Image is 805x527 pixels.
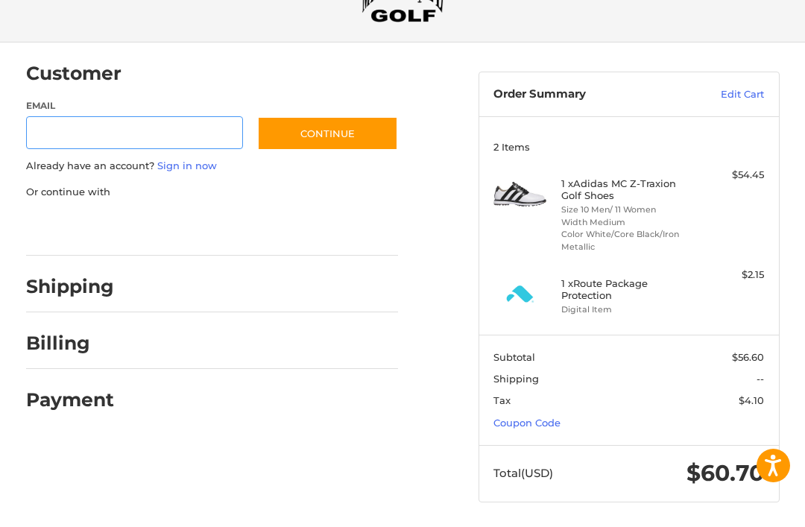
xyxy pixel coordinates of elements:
[732,351,764,363] span: $56.60
[561,228,693,253] li: Color White/Core Black/Iron Metallic
[26,388,114,411] h2: Payment
[493,141,764,153] h3: 2 Items
[561,303,693,316] li: Digital Item
[493,394,511,406] span: Tax
[26,99,243,113] label: Email
[157,160,217,171] a: Sign in now
[696,268,764,283] div: $2.15
[26,185,398,200] p: Or continue with
[678,87,764,102] a: Edit Cart
[561,277,693,302] h4: 1 x Route Package Protection
[26,159,398,174] p: Already have an account?
[686,459,764,487] span: $60.70
[493,466,553,480] span: Total (USD)
[561,203,693,216] li: Size 10 Men/ 11 Women
[26,62,121,85] h2: Customer
[26,275,114,298] h2: Shipping
[561,177,693,202] h4: 1 x Adidas MC Z-Traxion Golf Shoes
[739,394,764,406] span: $4.10
[493,373,539,385] span: Shipping
[493,417,561,429] a: Coupon Code
[274,214,385,241] iframe: PayPal-venmo
[561,216,693,229] li: Width Medium
[493,351,535,363] span: Subtotal
[257,116,398,151] button: Continue
[696,168,764,183] div: $54.45
[493,87,678,102] h3: Order Summary
[26,332,113,355] h2: Billing
[757,373,764,385] span: --
[148,214,259,241] iframe: PayPal-paylater
[21,214,133,241] iframe: PayPal-paypal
